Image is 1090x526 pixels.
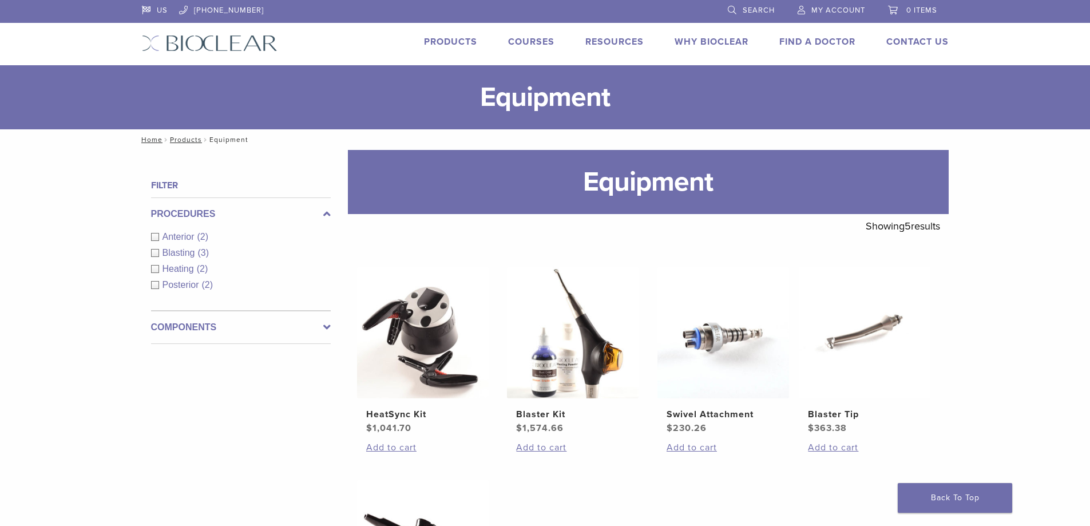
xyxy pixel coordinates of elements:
span: / [162,137,170,143]
a: Add to cart: “Swivel Attachment” [667,441,780,454]
span: 0 items [906,6,937,15]
bdi: 363.38 [808,422,847,434]
a: Resources [585,36,644,48]
h4: Filter [151,179,331,192]
span: $ [366,422,372,434]
span: $ [808,422,814,434]
label: Procedures [151,207,331,221]
img: Blaster Tip [799,267,930,398]
a: HeatSync KitHeatSync Kit $1,041.70 [356,267,490,435]
bdi: 230.26 [667,422,707,434]
span: Anterior [162,232,197,242]
img: Blaster Kit [507,267,639,398]
span: Search [743,6,775,15]
span: $ [516,422,522,434]
span: 5 [905,220,911,232]
span: (2) [197,264,208,274]
h2: Swivel Attachment [667,408,780,421]
span: $ [667,422,673,434]
a: Why Bioclear [675,36,748,48]
a: Contact Us [886,36,949,48]
a: Find A Doctor [779,36,855,48]
a: Swivel AttachmentSwivel Attachment $230.26 [657,267,790,435]
a: Add to cart: “Blaster Kit” [516,441,629,454]
span: Posterior [162,280,202,290]
a: Blaster KitBlaster Kit $1,574.66 [506,267,640,435]
img: HeatSync Kit [357,267,489,398]
a: Blaster TipBlaster Tip $363.38 [798,267,932,435]
span: (2) [202,280,213,290]
h2: Blaster Kit [516,408,629,421]
a: Add to cart: “Blaster Tip” [808,441,921,454]
a: Home [138,136,162,144]
span: Blasting [162,248,198,258]
a: Products [424,36,477,48]
img: Swivel Attachment [657,267,789,398]
a: Courses [508,36,554,48]
a: Products [170,136,202,144]
bdi: 1,041.70 [366,422,411,434]
a: Add to cart: “HeatSync Kit” [366,441,479,454]
img: Bioclear [142,35,278,52]
bdi: 1,574.66 [516,422,564,434]
span: (3) [197,248,209,258]
p: Showing results [866,214,940,238]
span: My Account [811,6,865,15]
nav: Equipment [133,129,957,150]
span: Heating [162,264,197,274]
h2: HeatSync Kit [366,408,479,421]
h2: Blaster Tip [808,408,921,421]
span: / [202,137,209,143]
h1: Equipment [348,150,949,214]
span: (2) [197,232,209,242]
a: Back To Top [898,483,1012,513]
label: Components [151,321,331,334]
